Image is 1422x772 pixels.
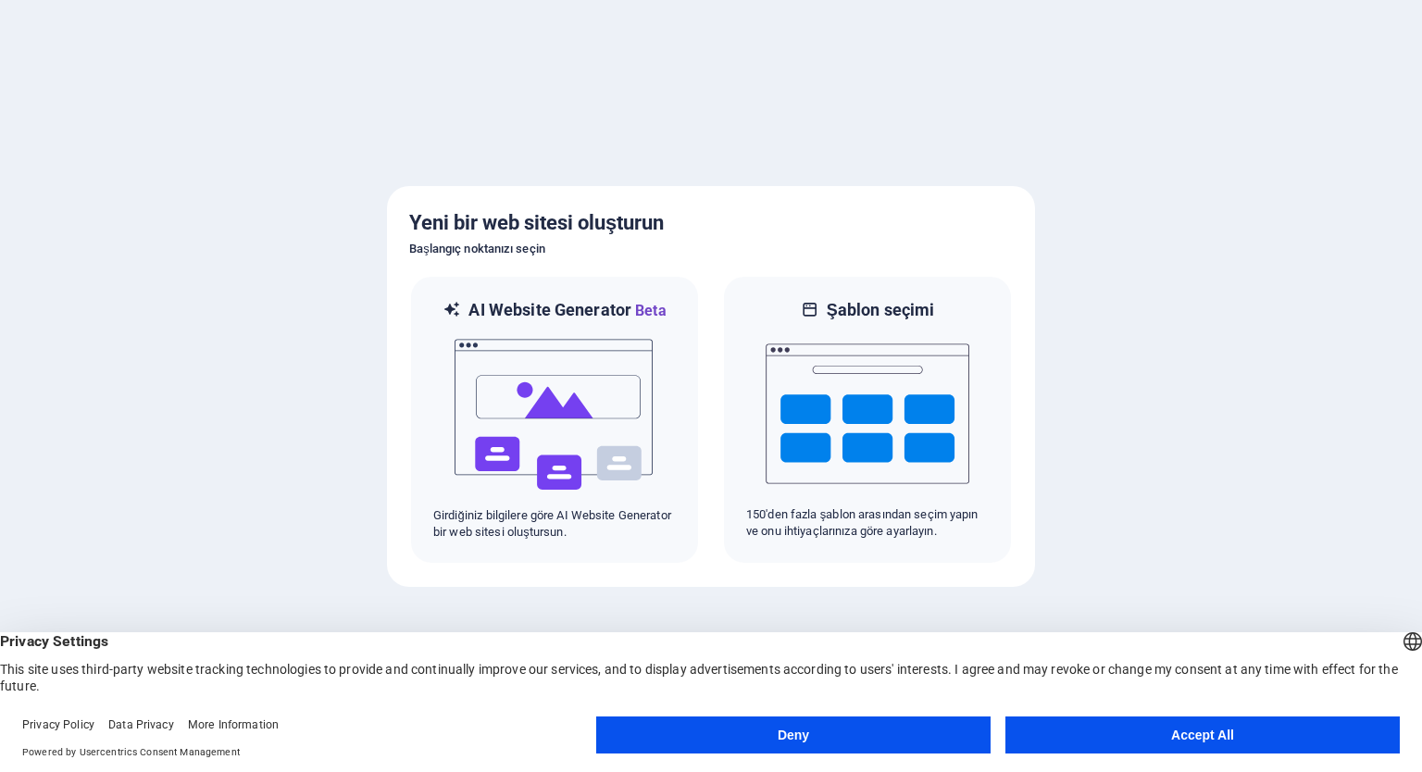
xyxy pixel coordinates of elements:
div: AI Website GeneratorBetaaiGirdiğiniz bilgilere göre AI Website Generator bir web sitesi oluştursun. [409,275,700,565]
h6: Şablon seçimi [827,299,935,321]
span: Beta [631,302,667,319]
img: ai [453,322,656,507]
h5: Yeni bir web sitesi oluşturun [409,208,1013,238]
h6: Başlangıç noktanızı seçin [409,238,1013,260]
h6: AI Website Generator [468,299,666,322]
div: Şablon seçimi150'den fazla şablon arasından seçim yapın ve onu ihtiyaçlarınıza göre ayarlayın. [722,275,1013,565]
p: Girdiğiniz bilgilere göre AI Website Generator bir web sitesi oluştursun. [433,507,676,541]
p: 150'den fazla şablon arasından seçim yapın ve onu ihtiyaçlarınıza göre ayarlayın. [746,506,989,540]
